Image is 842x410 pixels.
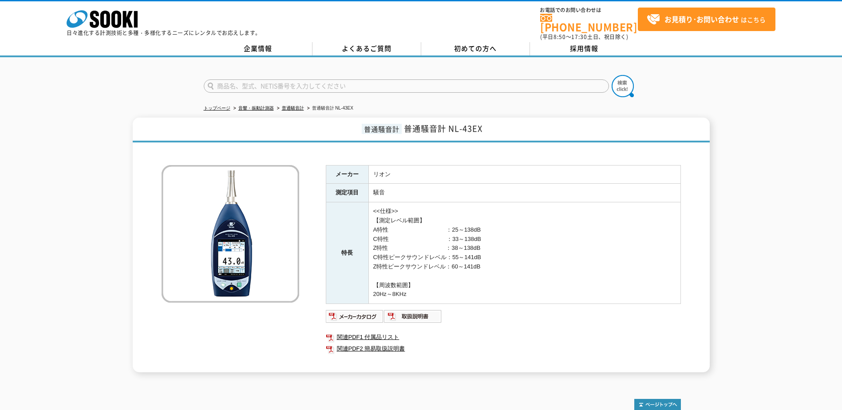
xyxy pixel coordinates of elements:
p: 日々進化する計測技術と多種・多様化するニーズにレンタルでお応えします。 [67,30,261,35]
span: 普通騒音計 NL-43EX [404,122,482,134]
a: トップページ [204,106,230,110]
td: リオン [368,165,680,184]
a: お見積り･お問い合わせはこちら [638,8,775,31]
a: よくあるご質問 [312,42,421,55]
a: 企業情報 [204,42,312,55]
img: 普通騒音計 NL-43EX [162,165,299,303]
span: 普通騒音計 [362,124,402,134]
a: 取扱説明書 [384,315,442,322]
td: <<仕様>> 【測定レベル範囲】 A特性 ：25～138dB C特性 ：33～138dB Z特性 ：38～138dB C特性ピークサウンドレベル：55～141dB Z特性ピークサウンドレベル：6... [368,202,680,304]
a: 初めての方へ [421,42,530,55]
a: 関連PDF2 簡易取扱説明書 [326,343,681,355]
li: 普通騒音計 NL-43EX [305,104,353,113]
th: メーカー [326,165,368,184]
a: 普通騒音計 [282,106,304,110]
span: はこちら [647,13,766,26]
span: 17:30 [571,33,587,41]
a: 関連PDF1 付属品リスト [326,331,681,343]
span: お電話でのお問い合わせは [540,8,638,13]
img: btn_search.png [612,75,634,97]
img: 取扱説明書 [384,309,442,323]
span: 初めての方へ [454,43,497,53]
strong: お見積り･お問い合わせ [664,14,739,24]
a: 音響・振動計測器 [238,106,274,110]
input: 商品名、型式、NETIS番号を入力してください [204,79,609,93]
a: [PHONE_NUMBER] [540,14,638,32]
a: メーカーカタログ [326,315,384,322]
a: 採用情報 [530,42,639,55]
img: メーカーカタログ [326,309,384,323]
span: 8:50 [553,33,566,41]
th: 特長 [326,202,368,304]
td: 騒音 [368,184,680,202]
th: 測定項目 [326,184,368,202]
span: (平日 ～ 土日、祝日除く) [540,33,628,41]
